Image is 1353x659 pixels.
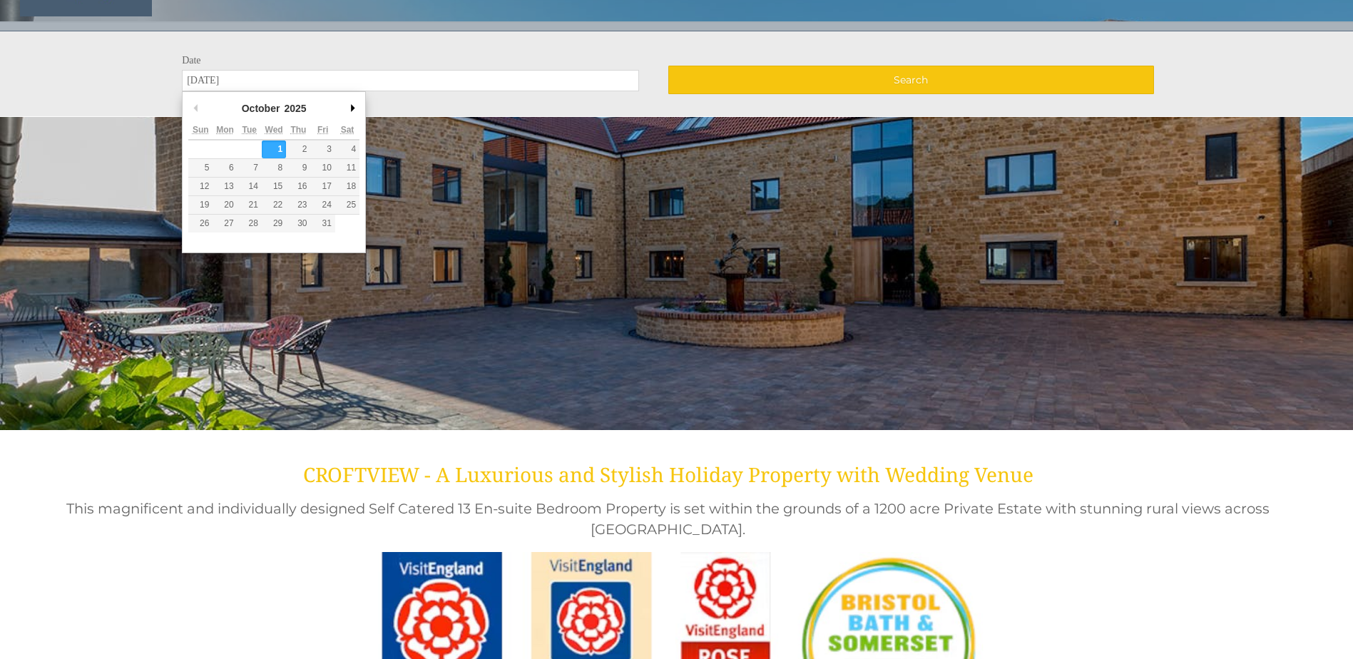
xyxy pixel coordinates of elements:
button: 12 [188,178,213,195]
button: 11 [335,159,359,177]
button: 8 [262,159,286,177]
button: 5 [188,159,213,177]
abbr: Friday [317,125,328,135]
button: 21 [238,196,262,214]
button: 4 [335,141,359,158]
div: 2025 [282,98,308,119]
button: 22 [262,196,286,214]
abbr: Sunday [193,125,209,135]
button: 9 [286,159,310,177]
button: 31 [311,215,335,233]
button: 15 [262,178,286,195]
button: 17 [311,178,335,195]
abbr: Saturday [341,125,354,135]
span: Search [894,73,928,86]
button: Previous Month [188,98,203,119]
button: 23 [286,196,310,214]
button: 7 [238,159,262,177]
button: 2 [286,141,310,158]
button: 20 [213,196,237,214]
button: 19 [188,196,213,214]
button: 6 [213,159,237,177]
button: 14 [238,178,262,195]
button: Search [668,66,1154,94]
button: 28 [238,215,262,233]
abbr: Monday [216,125,234,135]
button: 29 [262,215,286,233]
abbr: Wednesday [265,125,283,135]
button: Next Month [345,98,359,119]
h2: This magnificent and individually designed Self Catered 13 En-suite Bedroom Property is set withi... [29,499,1307,541]
button: 18 [335,178,359,195]
button: 27 [213,215,237,233]
button: 25 [335,196,359,214]
input: Arrival Date [182,70,639,91]
abbr: Tuesday [242,125,257,135]
label: Date [182,55,639,66]
button: 13 [213,178,237,195]
button: 1 [262,141,286,158]
button: 16 [286,178,310,195]
h1: CROFTVIEW - A Luxurious and Stylish Holiday Property with Wedding Venue [29,461,1307,488]
button: 30 [286,215,310,233]
button: 26 [188,215,213,233]
button: 3 [311,141,335,158]
button: 10 [311,159,335,177]
div: October [240,98,282,119]
abbr: Thursday [290,125,306,135]
button: 24 [311,196,335,214]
